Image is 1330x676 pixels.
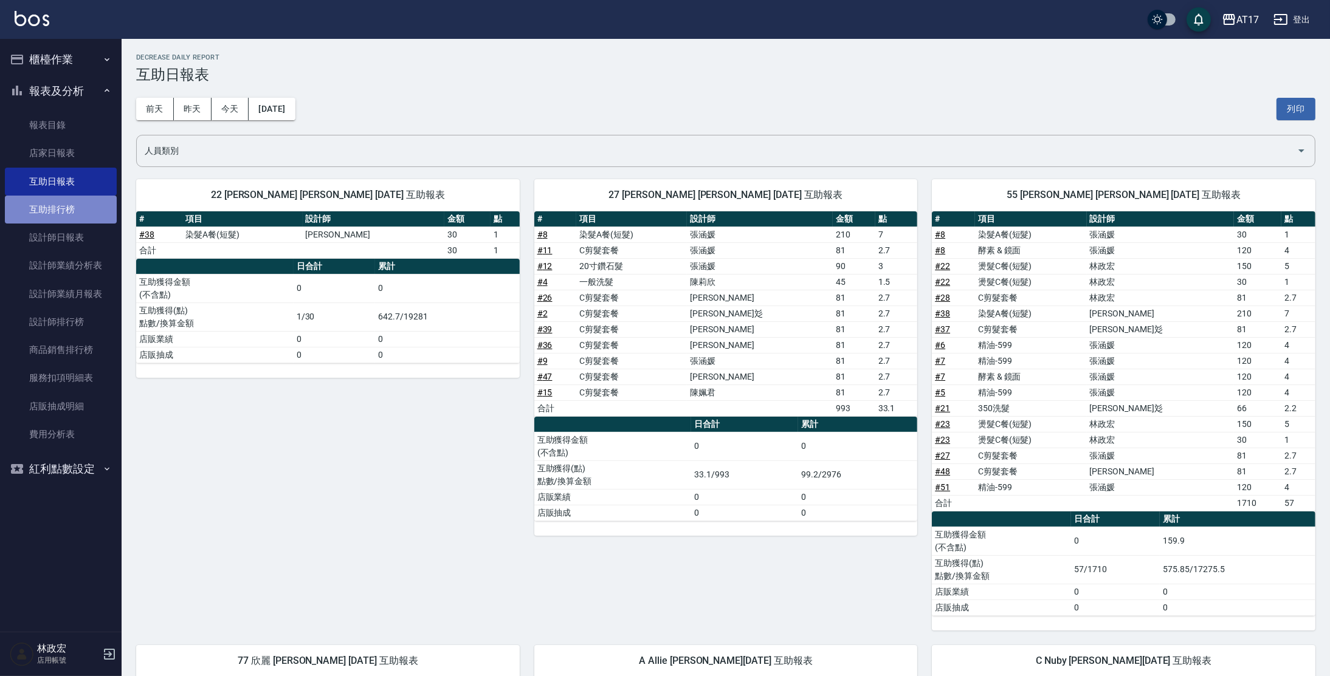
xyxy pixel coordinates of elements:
a: 互助日報表 [5,168,117,196]
td: 90 [833,258,875,274]
td: 81 [833,306,875,321]
td: 81 [833,321,875,337]
td: 張涵媛 [1087,479,1235,495]
td: 81 [1234,321,1281,337]
a: #22 [935,261,950,271]
td: 精油-599 [975,384,1087,400]
td: 陳莉欣 [687,274,833,290]
a: #8 [935,245,945,255]
td: 1 [1281,432,1315,448]
td: 酵素 & 鏡面 [975,369,1087,384]
td: 0 [691,505,798,521]
a: #21 [935,403,950,413]
a: #8 [935,230,945,239]
table: a dense table [932,211,1315,511]
th: 項目 [576,211,687,227]
a: #39 [537,324,553,334]
td: 店販業績 [534,489,692,505]
td: 30 [444,242,491,258]
td: C剪髮套餐 [576,384,687,400]
td: 642.7/19281 [375,302,519,331]
td: 1 [491,242,520,258]
a: 服務扣項明細表 [5,364,117,392]
a: #28 [935,293,950,302]
td: 0 [375,331,519,347]
table: a dense table [932,511,1315,616]
td: 張涵媛 [687,242,833,258]
button: AT17 [1217,7,1264,32]
a: #2 [537,309,548,318]
td: 30 [444,227,491,242]
td: 1/30 [294,302,376,331]
td: 4 [1281,353,1315,369]
td: 0 [294,274,376,302]
td: 合計 [534,400,577,416]
td: C剪髮套餐 [975,321,1087,337]
button: 報表及分析 [5,75,117,107]
td: 林政宏 [1087,290,1235,306]
td: 店販業績 [136,331,294,347]
td: 林政宏 [1087,432,1235,448]
a: 商品銷售排行榜 [5,336,117,364]
a: #23 [935,419,950,429]
td: 99.2/2976 [798,460,917,489]
td: 互助獲得金額 (不含點) [932,527,1071,555]
td: 張涵媛 [1087,227,1235,242]
td: 5 [1281,258,1315,274]
td: 燙髮C餐(短髮) [975,432,1087,448]
a: #38 [935,309,950,318]
td: 0 [691,432,798,460]
span: A Allie [PERSON_NAME][DATE] 互助報表 [549,655,903,667]
th: 累計 [1160,511,1315,527]
td: 993 [833,400,875,416]
button: 登出 [1269,9,1315,31]
th: # [534,211,577,227]
td: 一般洗髮 [576,274,687,290]
span: 22 [PERSON_NAME] [PERSON_NAME] [DATE] 互助報表 [151,189,505,201]
td: 2.7 [875,384,918,400]
th: 累計 [375,259,519,275]
td: [PERSON_NAME]彣 [1087,400,1235,416]
td: 1 [1281,274,1315,290]
th: 金額 [833,211,875,227]
td: 81 [1234,448,1281,463]
th: 點 [875,211,918,227]
td: 33.1 [875,400,918,416]
td: 張涵媛 [1087,242,1235,258]
h3: 互助日報表 [136,66,1315,83]
a: 報表目錄 [5,111,117,139]
td: 0 [1160,584,1315,599]
td: [PERSON_NAME] [687,369,833,384]
a: #7 [935,356,945,366]
td: 120 [1234,353,1281,369]
td: 0 [1071,599,1160,615]
button: 今天 [212,98,249,120]
td: 互助獲得(點) 點數/換算金額 [932,555,1071,584]
td: 81 [833,384,875,400]
th: 設計師 [1087,211,1235,227]
th: 金額 [1234,211,1281,227]
td: 1710 [1234,495,1281,511]
th: # [136,211,182,227]
td: 120 [1234,337,1281,353]
td: 7 [875,227,918,242]
td: C剪髮套餐 [576,353,687,369]
td: 120 [1234,242,1281,258]
a: 互助排行榜 [5,196,117,224]
a: #48 [935,466,950,476]
a: #36 [537,340,553,350]
a: #23 [935,435,950,445]
td: 81 [1234,463,1281,479]
td: [PERSON_NAME]彣 [1087,321,1235,337]
td: 4 [1281,384,1315,400]
button: save [1187,7,1211,32]
th: 項目 [975,211,1087,227]
td: 張涵媛 [687,258,833,274]
td: 張涵媛 [687,227,833,242]
td: [PERSON_NAME] [687,337,833,353]
td: 合計 [136,242,182,258]
a: #12 [537,261,553,271]
a: #4 [537,277,548,287]
td: 0 [294,331,376,347]
td: 150 [1234,416,1281,432]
